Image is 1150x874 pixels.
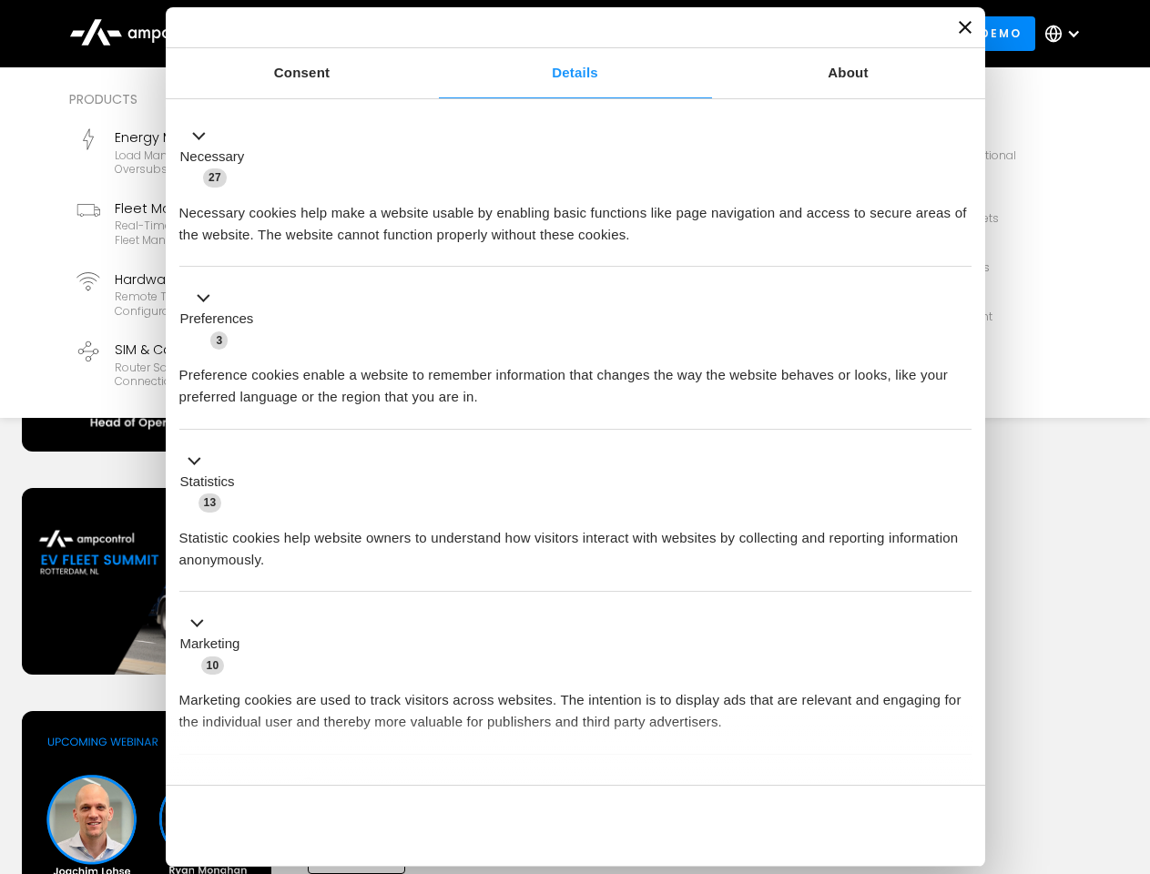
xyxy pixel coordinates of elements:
span: 10 [201,656,225,675]
button: Necessary (27) [179,125,256,188]
a: Hardware DiagnosticsRemote troubleshooting, charger logs, configurations, diagnostic files [69,262,361,326]
button: Close banner [959,21,972,34]
label: Marketing [180,634,240,655]
a: About [712,48,985,98]
a: Energy ManagementLoad management, cost optimization, oversubscription [69,120,361,184]
button: Statistics (13) [179,450,246,513]
div: Necessary cookies help make a website usable by enabling basic functions like page navigation and... [179,188,972,246]
div: Router Solutions, SIM Cards, Secure Data Connection [115,361,353,389]
div: Fleet Management [115,198,353,218]
div: Statistic cookies help website owners to understand how visitors interact with websites by collec... [179,513,972,571]
div: Remote troubleshooting, charger logs, configurations, diagnostic files [115,290,353,318]
div: Load management, cost optimization, oversubscription [115,148,353,177]
label: Preferences [180,309,254,330]
button: Preferences (3) [179,288,265,351]
div: Hardware Diagnostics [115,269,353,290]
a: Consent [166,48,439,98]
div: Marketing cookies are used to track visitors across websites. The intention is to display ads tha... [179,676,972,733]
a: Fleet ManagementReal-time GPS, SoC, efficiency monitoring, fleet management [69,191,361,255]
span: 3 [210,331,228,350]
button: Marketing (10) [179,613,251,676]
button: Unclassified (2) [179,775,329,798]
label: Necessary [180,147,245,168]
div: SIM & Connectivity [115,340,353,360]
a: Details [439,48,712,98]
span: 13 [198,493,222,512]
span: 27 [203,168,227,187]
div: Products [69,89,659,109]
div: Real-time GPS, SoC, efficiency monitoring, fleet management [115,218,353,247]
span: 2 [300,777,318,796]
a: SIM & ConnectivityRouter Solutions, SIM Cards, Secure Data Connection [69,332,361,396]
div: Energy Management [115,127,353,147]
label: Statistics [180,472,235,493]
div: Preference cookies enable a website to remember information that changes the way the website beha... [179,351,972,408]
button: Okay [709,799,971,852]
